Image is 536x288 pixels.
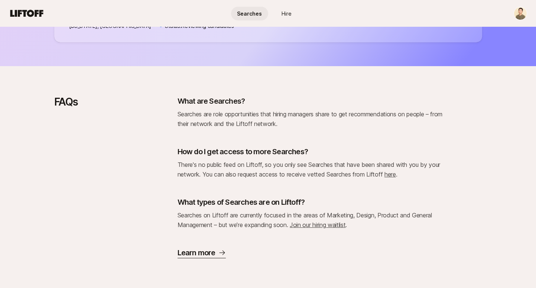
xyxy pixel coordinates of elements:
a: here [384,171,396,178]
a: Learn more [178,247,226,258]
span: Hire [282,10,292,17]
span: Searches [237,10,262,17]
span: There's no public feed on Liftoff, so you only see Searches that have been shared with you by you... [178,161,441,178]
span: Searches on Liftoff are currently focused in the areas of Marketing, Design, Product and General ... [178,211,432,229]
p: What are Searches? [178,96,245,106]
p: What types of Searches are on Liftoff? [178,197,305,207]
a: Searches [231,7,268,20]
img: Sangho Eum [514,7,527,20]
a: Hire [268,7,305,20]
p: FAQs [54,96,78,258]
p: Learn more [178,247,215,258]
p: How do I get access to more Searches? [178,146,308,157]
p: Searches are role opportunities that hiring managers share to get recommendations on people – fro... [178,109,445,129]
a: Join our hiring waitlist [290,221,345,229]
